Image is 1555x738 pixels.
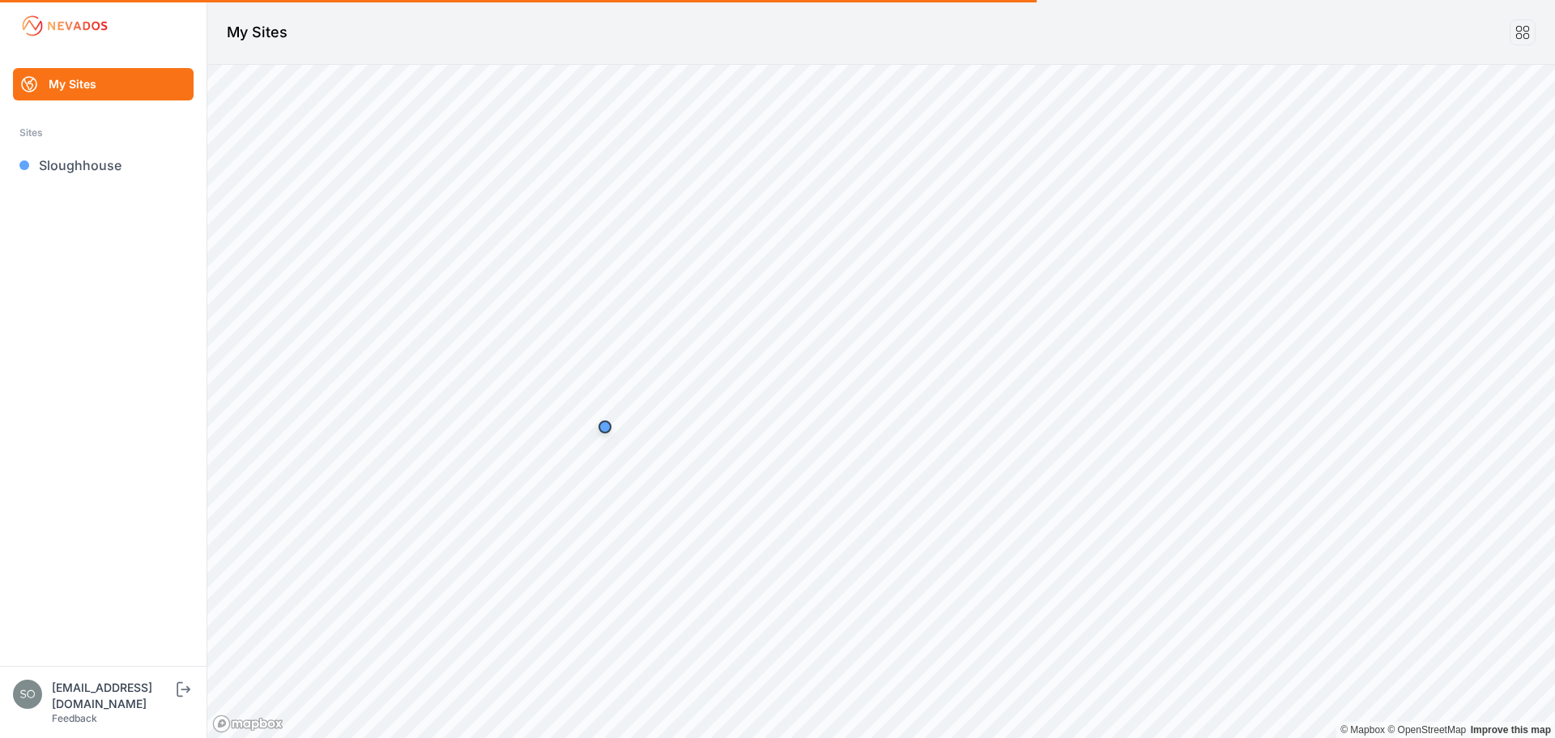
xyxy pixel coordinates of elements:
a: Sloughhouse [13,149,194,181]
a: OpenStreetMap [1387,724,1466,736]
h1: My Sites [227,21,288,44]
a: Map feedback [1471,724,1551,736]
a: Mapbox logo [212,715,283,733]
a: Feedback [52,712,97,724]
img: solarae@invenergy.com [13,680,42,709]
canvas: Map [207,65,1555,738]
div: [EMAIL_ADDRESS][DOMAIN_NAME] [52,680,173,712]
div: Map marker [589,411,621,443]
img: Nevados [19,13,110,39]
div: Sites [19,123,187,143]
a: Mapbox [1340,724,1385,736]
a: My Sites [13,68,194,100]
